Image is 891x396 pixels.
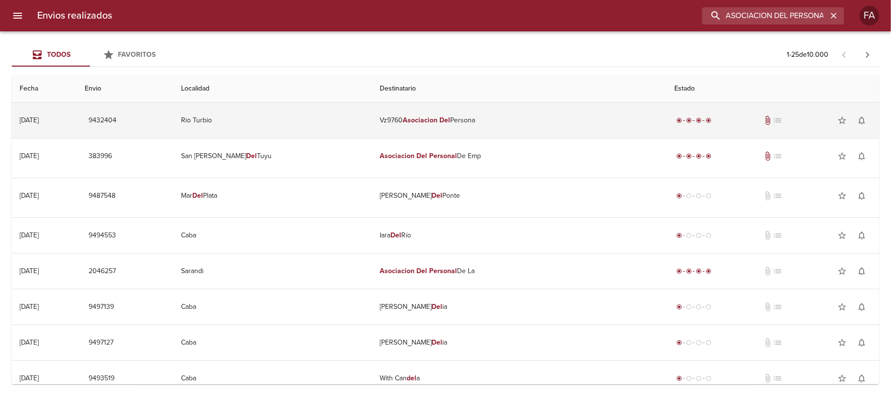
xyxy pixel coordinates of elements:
span: 9494553 [89,230,116,242]
span: star_border [837,373,847,383]
em: Del [432,303,442,311]
em: del [407,374,417,382]
td: Rio Turbio [173,103,372,138]
span: radio_button_unchecked [696,233,702,238]
span: star_border [837,266,847,276]
button: Agregar a favoritos [832,186,852,206]
span: Favoritos [118,50,156,59]
em: Personal [430,152,457,160]
span: notifications_none [857,373,867,383]
div: [DATE] [20,116,39,124]
div: Generado [674,338,713,348]
span: radio_button_unchecked [696,304,702,310]
span: No tiene pedido asociado [773,191,782,201]
span: notifications_none [857,191,867,201]
h6: Envios realizados [37,8,112,23]
span: notifications_none [857,302,867,312]
span: star_border [837,191,847,201]
span: 9497127 [89,337,114,349]
em: Del [440,116,451,124]
span: radio_button_checked [686,268,692,274]
td: De Emp [372,139,666,174]
span: No tiene pedido asociado [773,231,782,240]
div: Generado [674,191,713,201]
span: star_border [837,338,847,348]
span: No tiene pedido asociado [773,151,782,161]
span: radio_button_checked [676,375,682,381]
span: radio_button_checked [676,153,682,159]
th: Localidad [173,75,372,103]
span: radio_button_unchecked [706,193,711,199]
div: [DATE] [20,267,39,275]
span: No tiene pedido asociado [773,338,782,348]
span: radio_button_unchecked [706,233,711,238]
div: Generado [674,302,713,312]
span: radio_button_unchecked [686,193,692,199]
td: De La [372,254,666,289]
span: notifications_none [857,338,867,348]
span: No tiene pedido asociado [773,373,782,383]
span: radio_button_checked [676,304,682,310]
button: menu [6,4,29,27]
td: [PERSON_NAME] ia [372,289,666,325]
div: [DATE] [20,338,39,347]
span: radio_button_unchecked [686,375,692,381]
span: radio_button_checked [706,117,711,123]
span: radio_button_checked [676,268,682,274]
em: Asociacion [403,116,438,124]
span: radio_button_checked [696,117,702,123]
span: 2046257 [89,265,116,278]
em: Del [417,152,428,160]
span: No tiene documentos adjuntos [763,302,773,312]
span: radio_button_checked [706,153,711,159]
td: Sarandi [173,254,372,289]
span: notifications_none [857,266,867,276]
span: radio_button_unchecked [686,340,692,346]
span: star_border [837,151,847,161]
span: radio_button_unchecked [706,340,711,346]
input: buscar [702,7,827,24]
div: Abrir información de usuario [860,6,879,25]
span: No tiene documentos adjuntos [763,191,773,201]
span: No tiene pedido asociado [773,302,782,312]
span: notifications_none [857,231,867,240]
button: Activar notificaciones [852,146,871,166]
div: FA [860,6,879,25]
button: Agregar a favoritos [832,261,852,281]
span: notifications_none [857,151,867,161]
span: star_border [837,231,847,240]
td: Caba [173,289,372,325]
span: No tiene documentos adjuntos [763,231,773,240]
td: [PERSON_NAME] Ponte [372,178,666,213]
span: radio_button_checked [676,340,682,346]
span: radio_button_checked [676,193,682,199]
span: radio_button_unchecked [696,340,702,346]
span: No tiene pedido asociado [773,116,782,125]
div: [DATE] [20,374,39,382]
em: Del [192,191,203,200]
td: Caba [173,218,372,253]
div: Entregado [674,151,713,161]
span: radio_button_unchecked [686,304,692,310]
em: Del [417,267,428,275]
button: 9487548 [85,187,119,205]
td: Iara Río [372,218,666,253]
button: Activar notificaciones [852,261,871,281]
span: 9493519 [89,373,114,385]
th: Fecha [12,75,77,103]
button: Activar notificaciones [852,333,871,352]
span: star_border [837,302,847,312]
td: With Can a [372,361,666,396]
button: 2046257 [85,262,120,280]
span: radio_button_checked [696,153,702,159]
button: Activar notificaciones [852,226,871,245]
div: [DATE] [20,152,39,160]
span: radio_button_unchecked [696,375,702,381]
button: 9494553 [85,227,120,245]
button: Agregar a favoritos [832,111,852,130]
button: 9497139 [85,298,118,316]
span: star_border [837,116,847,125]
div: [DATE] [20,191,39,200]
p: 1 - 25 de 10.000 [787,50,828,60]
button: Activar notificaciones [852,186,871,206]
